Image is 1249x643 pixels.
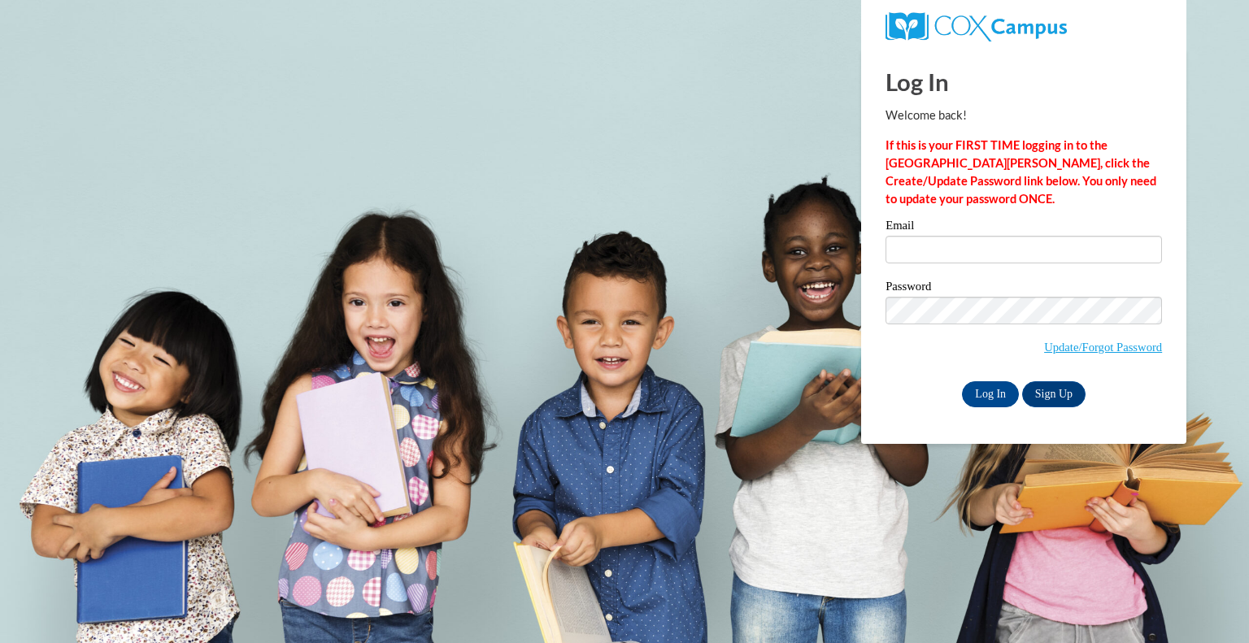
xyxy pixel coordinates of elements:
h1: Log In [886,65,1162,98]
a: COX Campus [886,19,1067,33]
label: Email [886,219,1162,236]
img: COX Campus [886,12,1067,41]
p: Welcome back! [886,106,1162,124]
a: Sign Up [1022,381,1086,407]
label: Password [886,280,1162,297]
strong: If this is your FIRST TIME logging in to the [GEOGRAPHIC_DATA][PERSON_NAME], click the Create/Upd... [886,138,1156,206]
a: Update/Forgot Password [1044,341,1162,354]
input: Log In [962,381,1019,407]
